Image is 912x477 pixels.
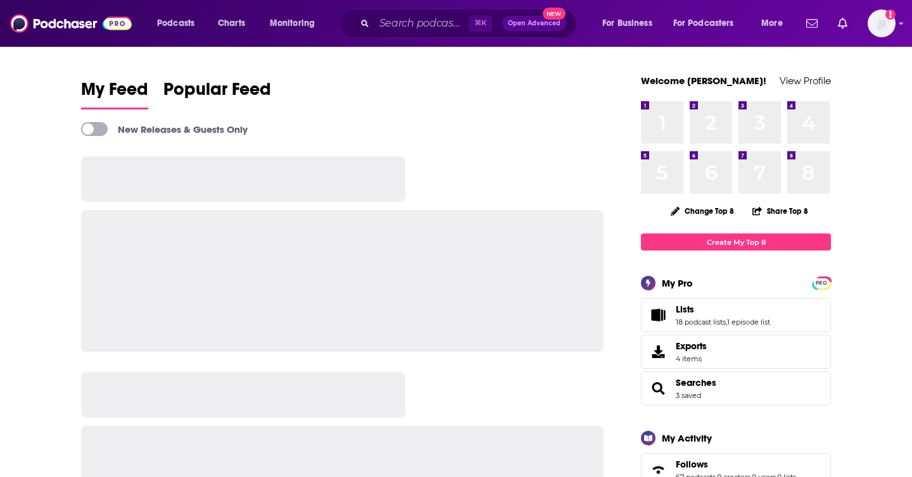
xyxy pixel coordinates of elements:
span: Exports [676,340,707,352]
button: open menu [261,13,331,34]
button: open menu [752,13,799,34]
span: Lists [641,298,831,332]
a: My Feed [81,78,148,109]
button: Change Top 8 [663,203,742,219]
span: Popular Feed [163,78,271,108]
span: ⌘ K [469,15,492,32]
a: 18 podcast lists [676,318,726,326]
span: PRO [814,278,829,288]
a: View Profile [780,75,831,87]
span: My Feed [81,78,148,108]
a: Show notifications dropdown [833,13,852,34]
a: Exports [641,335,831,369]
a: Searches [676,377,716,388]
span: Charts [218,15,245,32]
span: Follows [676,459,708,470]
a: New Releases & Guests Only [81,122,248,136]
span: Searches [641,371,831,406]
button: open menu [148,13,211,34]
span: Lists [676,304,694,315]
span: 4 items [676,354,707,363]
span: For Podcasters [673,15,734,32]
a: 1 episode list [727,318,770,326]
input: Search podcasts, credits, & more... [374,13,469,34]
a: PRO [814,278,829,287]
svg: Add a profile image [885,9,896,20]
div: My Pro [662,277,693,289]
span: New [543,8,566,20]
img: Podchaser - Follow, Share and Rate Podcasts [10,11,132,35]
span: For Business [602,15,652,32]
span: More [761,15,783,32]
button: Show profile menu [868,9,896,37]
span: , [726,318,727,326]
a: Create My Top 8 [641,233,831,251]
button: open menu [593,13,668,34]
a: Searches [645,380,671,397]
div: My Activity [662,432,712,444]
button: open menu [665,13,752,34]
span: Logged in as heidiv [868,9,896,37]
span: Podcasts [157,15,194,32]
a: Lists [645,306,671,324]
button: Open AdvancedNew [502,16,566,31]
span: Exports [645,343,671,361]
img: User Profile [868,9,896,37]
a: Show notifications dropdown [801,13,823,34]
a: 3 saved [676,391,701,400]
a: Welcome [PERSON_NAME]! [641,75,766,87]
a: Popular Feed [163,78,271,109]
div: Search podcasts, credits, & more... [351,9,589,38]
span: Open Advanced [508,20,560,27]
a: Charts [210,13,253,34]
a: Follows [676,459,796,470]
span: Monitoring [270,15,315,32]
a: Lists [676,304,770,315]
button: Share Top 8 [752,199,809,223]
